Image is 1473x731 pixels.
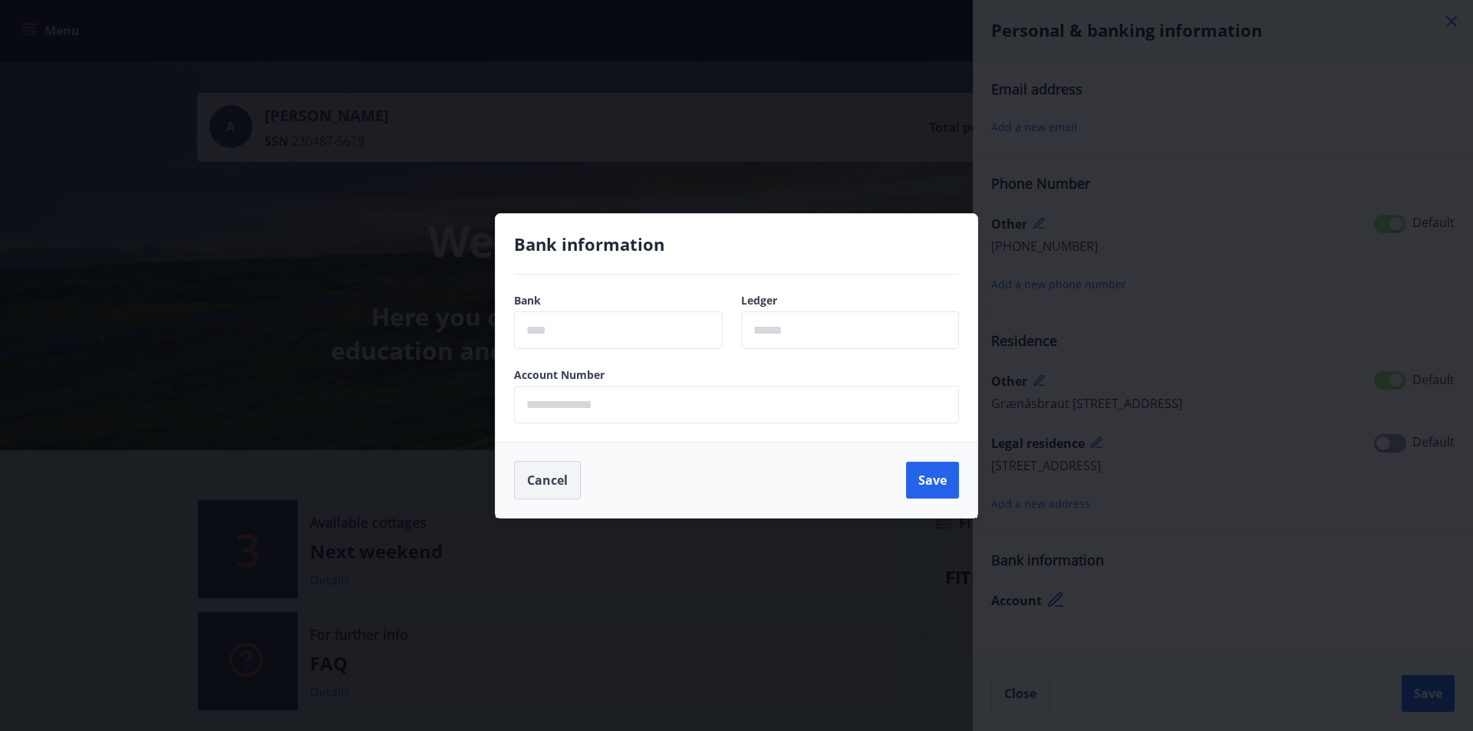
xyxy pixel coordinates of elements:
[514,367,959,383] label: Account Number
[514,232,959,255] h4: Bank information
[741,293,959,308] label: Ledger
[514,293,723,308] label: Bank
[906,462,959,499] button: Save
[514,461,581,499] button: Cancel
